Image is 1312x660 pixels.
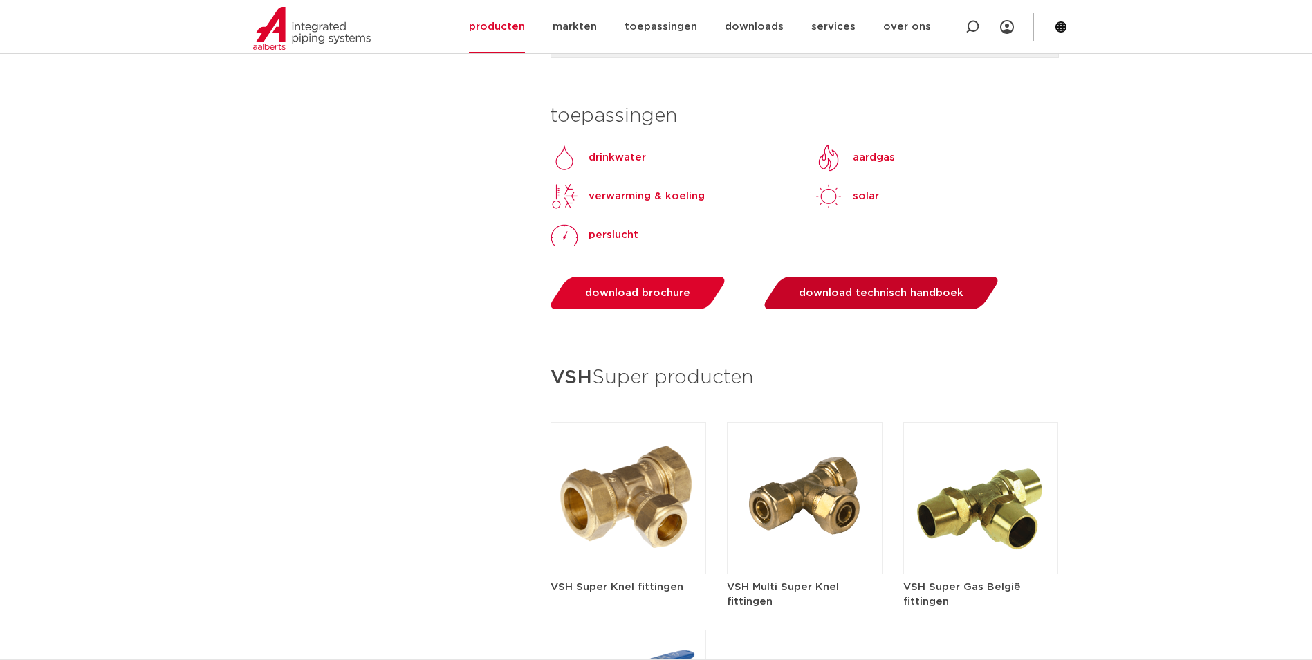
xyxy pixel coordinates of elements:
[551,183,705,210] a: verwarming & koeling
[853,188,879,205] p: solar
[589,188,705,205] p: verwarming & koeling
[551,368,592,387] strong: VSH
[585,288,690,298] span: download brochure
[551,144,646,172] a: Drinkwaterdrinkwater
[589,227,638,244] p: perslucht
[551,221,638,249] a: perslucht
[551,102,1059,130] h3: toepassingen
[853,149,895,166] p: aardgas
[551,493,706,594] a: VSH Super Knel fittingen
[815,183,842,210] img: solar
[815,144,895,172] a: aardgas
[727,493,883,609] a: VSH Multi Super Knel fittingen
[815,183,879,210] a: solarsolar
[547,277,729,309] a: download brochure
[551,144,578,172] img: Drinkwater
[551,362,1059,394] h3: Super producten
[551,580,706,594] h5: VSH Super Knel fittingen
[903,580,1059,609] h5: VSH Super Gas België fittingen
[760,277,1001,309] a: download technisch handboek
[589,149,646,166] p: drinkwater
[727,580,883,609] h5: VSH Multi Super Knel fittingen
[903,493,1059,609] a: VSH Super Gas België fittingen
[799,288,963,298] span: download technisch handboek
